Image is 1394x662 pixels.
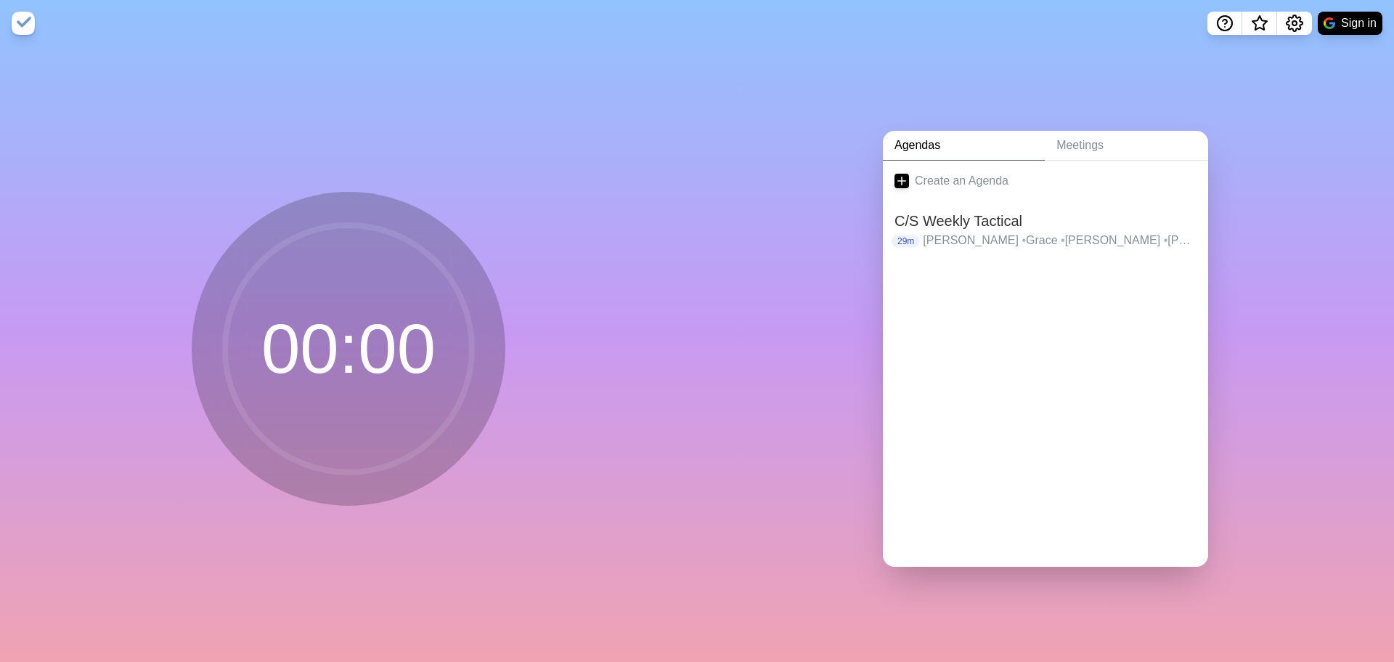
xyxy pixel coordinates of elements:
[883,131,1045,161] a: Agendas
[892,235,920,248] p: 29m
[1318,12,1382,35] button: Sign in
[12,12,35,35] img: timeblocks logo
[1324,17,1335,29] img: google logo
[883,161,1208,201] a: Create an Agenda
[1045,131,1208,161] a: Meetings
[1061,234,1065,246] span: •
[894,210,1197,232] h2: C/S Weekly Tactical
[1277,12,1312,35] button: Settings
[1022,234,1026,246] span: •
[1164,234,1168,246] span: •
[1242,12,1277,35] button: What’s new
[1207,12,1242,35] button: Help
[923,232,1197,249] p: [PERSON_NAME] Grace [PERSON_NAME] [PERSON_NAME] Progress Review & Update on Action Items Concerns...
